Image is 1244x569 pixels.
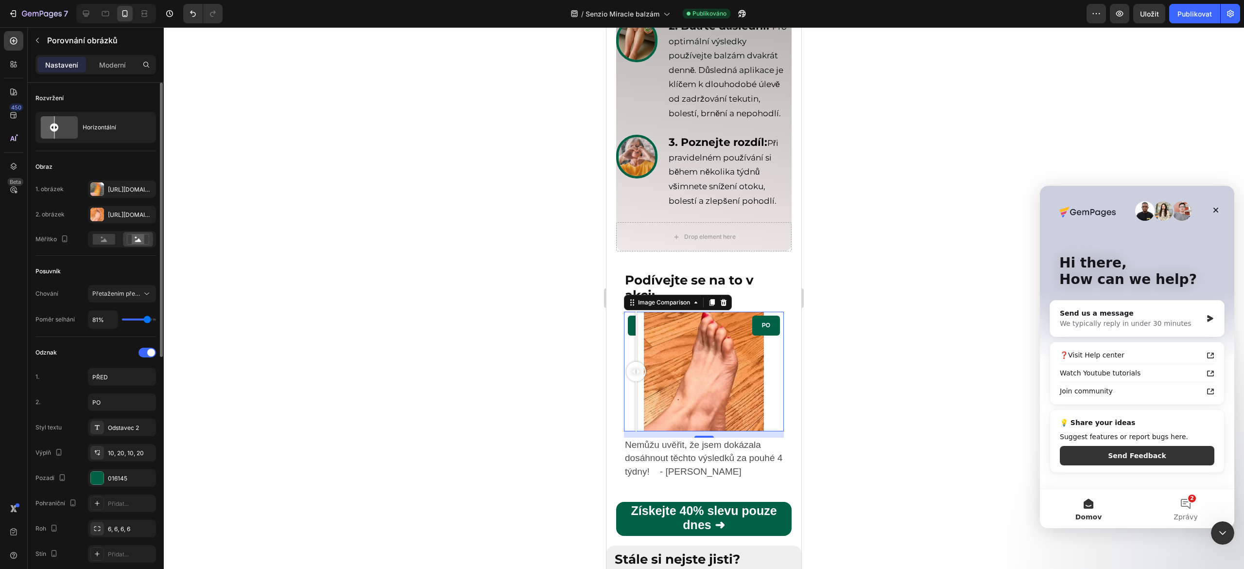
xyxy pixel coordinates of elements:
[108,475,127,482] font: 016145
[183,4,223,23] div: Zpět/Znovu
[692,10,726,17] font: Publikováno
[88,285,156,302] button: Přetažením přesunete
[1177,10,1212,18] font: Publikovat
[35,267,61,275] font: Posuvník
[35,235,57,243] font: Měřítko
[146,288,173,309] div: PO
[64,9,68,18] font: 7
[35,290,58,297] font: Chování
[108,449,144,457] font: 10, 20, 10, 20
[35,499,65,507] font: Pohraniční
[24,477,170,504] strong: Získejte 40% slevu pouze dnes ➜
[35,424,62,431] font: Styl textu
[108,525,130,533] font: 6, 6, 6, 6
[35,163,52,170] font: Obraz
[1133,4,1165,23] button: Uložit
[45,61,78,69] font: Nastavení
[78,206,129,213] div: Drop element here
[35,398,40,406] font: 2.
[10,107,51,151] img: gempages_552112045764379432-ecdddb2f-ddb3-4667-a2e8-7fba15f9a529.webp
[47,36,118,45] font: Porovnání obrázků
[18,245,147,276] strong: Podívejte se na to v akci:
[83,124,116,131] font: Horizontální
[108,424,139,431] font: Odstavec 2
[10,178,21,185] font: Beta
[35,474,54,481] font: Pozadí
[606,27,801,569] iframe: Oblast návrhu
[47,35,152,46] p: Porovnání obrázků
[108,551,129,558] font: Přidat...
[108,500,129,507] font: Přidat...
[18,412,176,449] span: Nemůžu uvěřit, že jsem dokázala dosáhnout těchto výsledků za pouhé 4 týdny! - [PERSON_NAME]
[35,525,46,532] font: Roh
[88,311,118,328] input: Auto
[62,108,161,122] strong: 3. Poznejte rozdíl:
[92,290,154,297] font: Přetažením přesunete
[35,373,39,380] font: 1.
[586,10,659,18] font: Senzio Miracle balzám
[35,94,64,102] font: Rozvržení
[10,475,185,509] a: Získejte 40% slevu pouze dnes ➜
[35,316,75,323] font: Poměr selhání
[30,271,86,280] div: Image Comparison
[4,4,72,23] button: 7
[1211,521,1234,545] iframe: Živý chat s interkomem
[1040,186,1234,528] iframe: Živý chat s interkomem
[581,10,584,18] font: /
[99,61,126,69] font: Moderní
[35,349,57,356] font: Odznak
[35,185,64,193] font: 1. obrázek
[1140,10,1159,18] font: Uložit
[11,104,21,111] font: 450
[108,211,171,218] font: [URL][DOMAIN_NAME]
[35,449,51,456] font: Výplň
[62,111,172,178] span: Při pravidelném používání si během několika týdnů všimnete snížení otoku, bolestí a zlepšení poho...
[35,550,46,557] font: Stín
[108,186,171,193] font: [URL][DOMAIN_NAME]
[35,211,65,218] font: 2. obrázek
[1169,4,1220,23] button: Publikovat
